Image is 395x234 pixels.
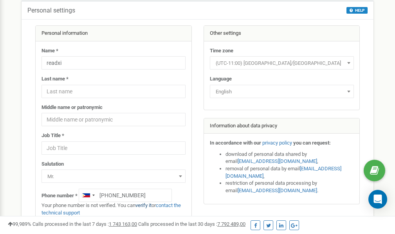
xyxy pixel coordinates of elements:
[210,75,232,83] label: Language
[41,85,186,98] input: Last name
[210,47,233,55] label: Time zone
[138,221,245,227] span: Calls processed in the last 30 days :
[217,221,245,227] u: 7 792 489,00
[225,166,341,179] a: [EMAIL_ADDRESS][DOMAIN_NAME]
[41,104,103,111] label: Middle name or patronymic
[36,26,191,41] div: Personal information
[210,56,354,70] span: (UTC-11:00) Pacific/Midway
[135,202,152,208] a: verify it
[213,58,351,69] span: (UTC-11:00) Pacific/Midway
[225,180,354,194] li: restriction of personal data processing by email .
[109,221,137,227] u: 1 743 163,00
[41,192,78,200] label: Phone number *
[293,140,331,146] strong: you can request:
[27,7,75,14] h5: Personal settings
[262,140,292,146] a: privacy policy
[41,161,64,168] label: Salutation
[238,188,317,193] a: [EMAIL_ADDRESS][DOMAIN_NAME]
[79,189,172,202] input: +1-800-555-55-55
[225,151,354,165] li: download of personal data shared by email ,
[79,189,97,202] div: Telephone country code
[368,190,387,209] div: Open Intercom Messenger
[41,47,58,55] label: Name *
[41,202,186,216] p: Your phone number is not verified. You can or
[41,170,186,183] span: Mr.
[44,171,183,182] span: Mr.
[204,118,360,134] div: Information about data privacy
[210,85,354,98] span: English
[346,7,368,14] button: HELP
[204,26,360,41] div: Other settings
[41,202,181,216] a: contact the technical support
[41,132,64,139] label: Job Title *
[225,165,354,180] li: removal of personal data by email ,
[41,75,69,83] label: Last name *
[41,56,186,70] input: Name
[41,113,186,126] input: Middle name or patronymic
[210,140,261,146] strong: In accordance with our
[213,86,351,97] span: English
[238,158,317,164] a: [EMAIL_ADDRESS][DOMAIN_NAME]
[8,221,31,227] span: 99,989%
[41,141,186,155] input: Job Title
[32,221,137,227] span: Calls processed in the last 7 days :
